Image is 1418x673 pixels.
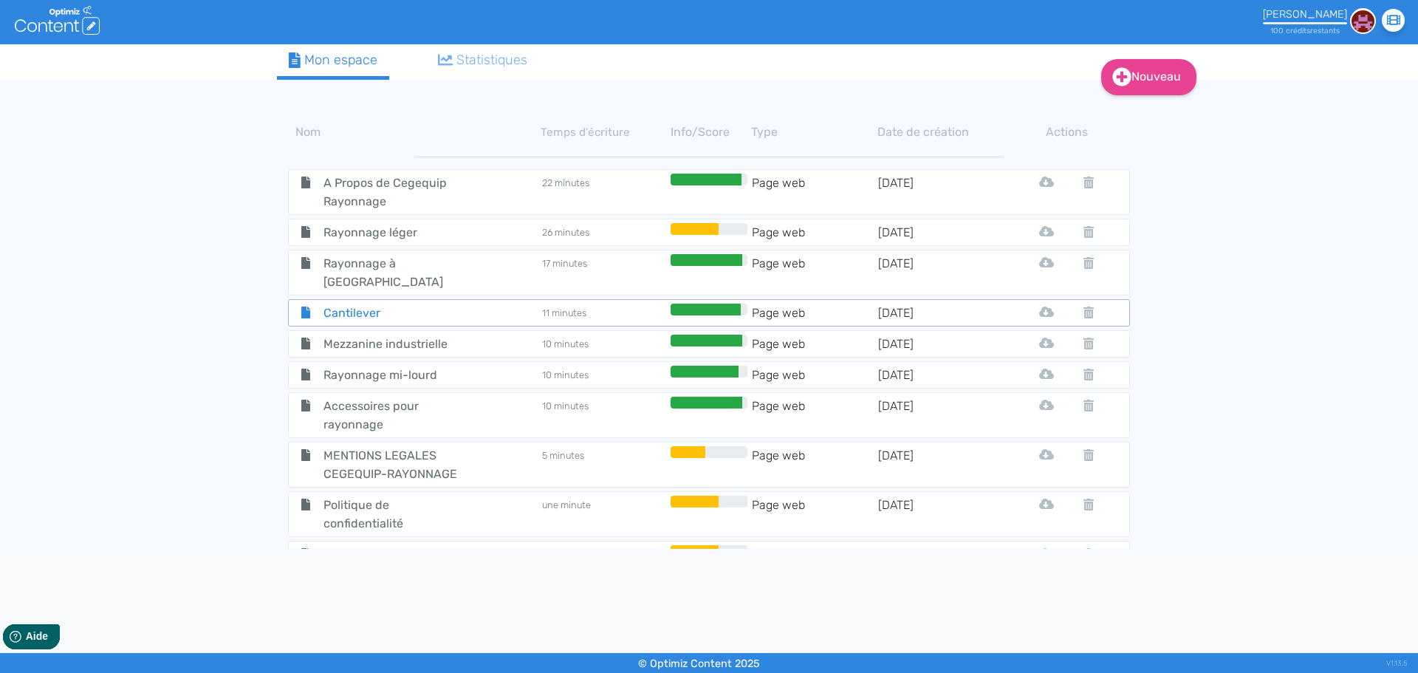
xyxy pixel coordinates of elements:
[1263,8,1347,21] div: [PERSON_NAME]
[877,174,1004,211] td: [DATE]
[75,12,97,24] span: Aide
[751,335,877,353] td: Page web
[751,223,877,242] td: Page web
[877,335,1004,353] td: [DATE]
[751,123,877,141] th: Type
[312,366,479,384] span: Rayonnage mi-lourd
[541,335,667,353] td: 10 minutes
[438,50,528,70] div: Statistiques
[751,366,877,384] td: Page web
[541,223,667,242] td: 26 minutes
[289,50,377,70] div: Mon espace
[541,123,667,141] th: Temps d'écriture
[877,397,1004,434] td: [DATE]
[1350,8,1376,34] img: 7a743e0f062297bab6b6801aa002c8cb
[541,366,667,384] td: 10 minutes
[1336,26,1340,35] span: s
[312,174,479,211] span: A Propos de Cegequip Rayonnage
[312,304,479,322] span: Cantilever
[541,174,667,211] td: 22 minutes
[1386,653,1407,673] div: V1.13.5
[541,446,667,483] td: 5 minutes
[541,254,667,291] td: 17 minutes
[751,496,877,533] td: Page web
[877,123,1004,141] th: Date de création
[751,254,877,291] td: Page web
[312,254,479,291] span: Rayonnage à [GEOGRAPHIC_DATA]
[1058,123,1077,141] th: Actions
[877,366,1004,384] td: [DATE]
[541,545,667,564] td: 5 minutes
[751,304,877,322] td: Page web
[877,304,1004,322] td: [DATE]
[541,304,667,322] td: 11 minutes
[751,446,877,483] td: Page web
[877,223,1004,242] td: [DATE]
[751,545,877,564] td: Page web
[541,397,667,434] td: 10 minutes
[877,446,1004,483] td: [DATE]
[312,496,479,533] span: Politique de confidentialité
[312,545,479,564] span: Gestion des cookies
[1101,59,1196,95] a: Nouveau
[1270,26,1340,35] small: 100 crédit restant
[638,657,760,670] small: © Optimiz Content 2025
[877,496,1004,533] td: [DATE]
[877,254,1004,291] td: [DATE]
[312,335,479,353] span: Mezzanine industrielle
[277,44,389,80] a: Mon espace
[312,397,479,434] span: Accessoires pour rayonnage
[426,44,540,76] a: Statistiques
[751,174,877,211] td: Page web
[288,123,541,141] th: Nom
[312,223,479,242] span: Rayonnage léger
[667,123,751,141] th: Info/Score
[751,397,877,434] td: Page web
[541,496,667,533] td: une minute
[1306,26,1310,35] span: s
[877,545,1004,564] td: [DATE]
[312,446,479,483] span: MENTIONS LEGALES CEGEQUIP-RAYONNAGE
